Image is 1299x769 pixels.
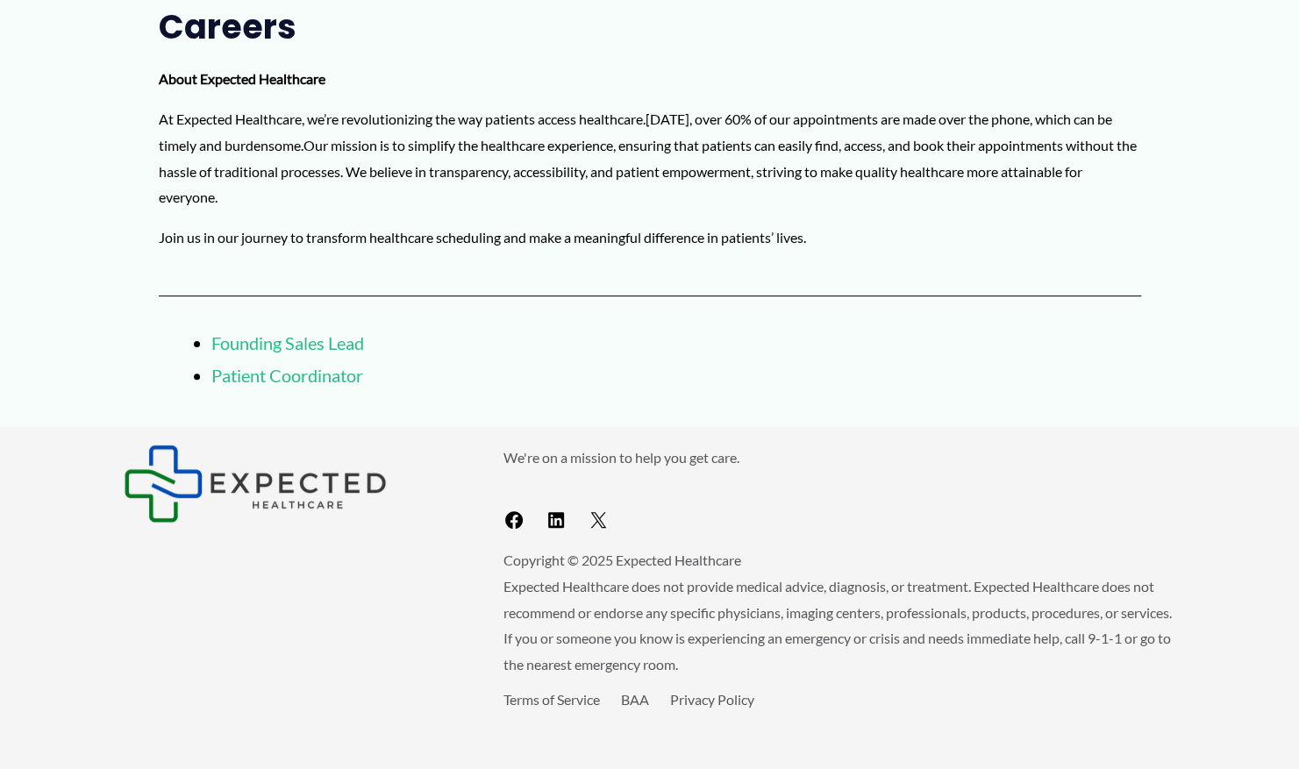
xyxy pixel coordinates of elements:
[621,691,649,708] a: BAA
[159,106,1141,210] p: At Expected Healthcare, we’re revolutionizing the way patients access healthcare.
[124,445,460,523] aside: Footer Widget 1
[159,110,1112,153] span: [DATE], over 60% of our appointments are made over the phone, which can be timely and burdensome.
[503,578,1172,673] span: Expected Healthcare does not provide medical advice, diagnosis, or treatment. Expected Healthcare...
[670,691,754,708] a: Privacy Policy
[211,365,363,386] a: Patient Coordinator
[159,224,1141,251] p: Join us in our journey to transform healthcare scheduling and make a meaningful difference in pat...
[503,445,1176,538] aside: Footer Widget 2
[159,70,325,87] strong: About Expected Healthcare
[503,445,1176,471] p: We're on a mission to help you get care.
[159,5,1141,48] h2: Careers
[159,137,1137,180] span: Our mission is to simplify the healthcare experience, ensuring that patients can easily find, acc...
[503,552,741,568] span: Copyright © 2025 Expected Healthcare
[211,332,364,353] a: Founding Sales Lead
[503,687,1176,752] aside: Footer Widget 3
[124,445,387,523] img: Expected Healthcare Logo - side, dark font, small
[159,163,1082,206] span: We believe in transparency, accessibility, and patient empowerment, striving to make quality heal...
[503,691,600,708] a: Terms of Service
